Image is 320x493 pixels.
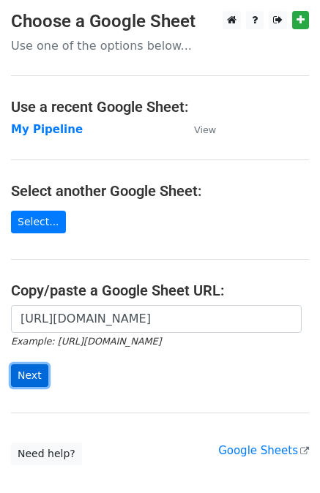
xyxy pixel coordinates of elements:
a: Google Sheets [218,444,309,457]
h4: Copy/paste a Google Sheet URL: [11,282,309,299]
a: Select... [11,211,66,233]
h4: Use a recent Google Sheet: [11,98,309,116]
div: Widget de chat [247,423,320,493]
small: View [194,124,216,135]
small: Example: [URL][DOMAIN_NAME] [11,336,161,347]
a: View [179,123,216,136]
p: Use one of the options below... [11,38,309,53]
input: Paste your Google Sheet URL here [11,305,302,333]
h4: Select another Google Sheet: [11,182,309,200]
iframe: Chat Widget [247,423,320,493]
a: Need help? [11,443,82,465]
a: My Pipeline [11,123,83,136]
input: Next [11,364,48,387]
h3: Choose a Google Sheet [11,11,309,32]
